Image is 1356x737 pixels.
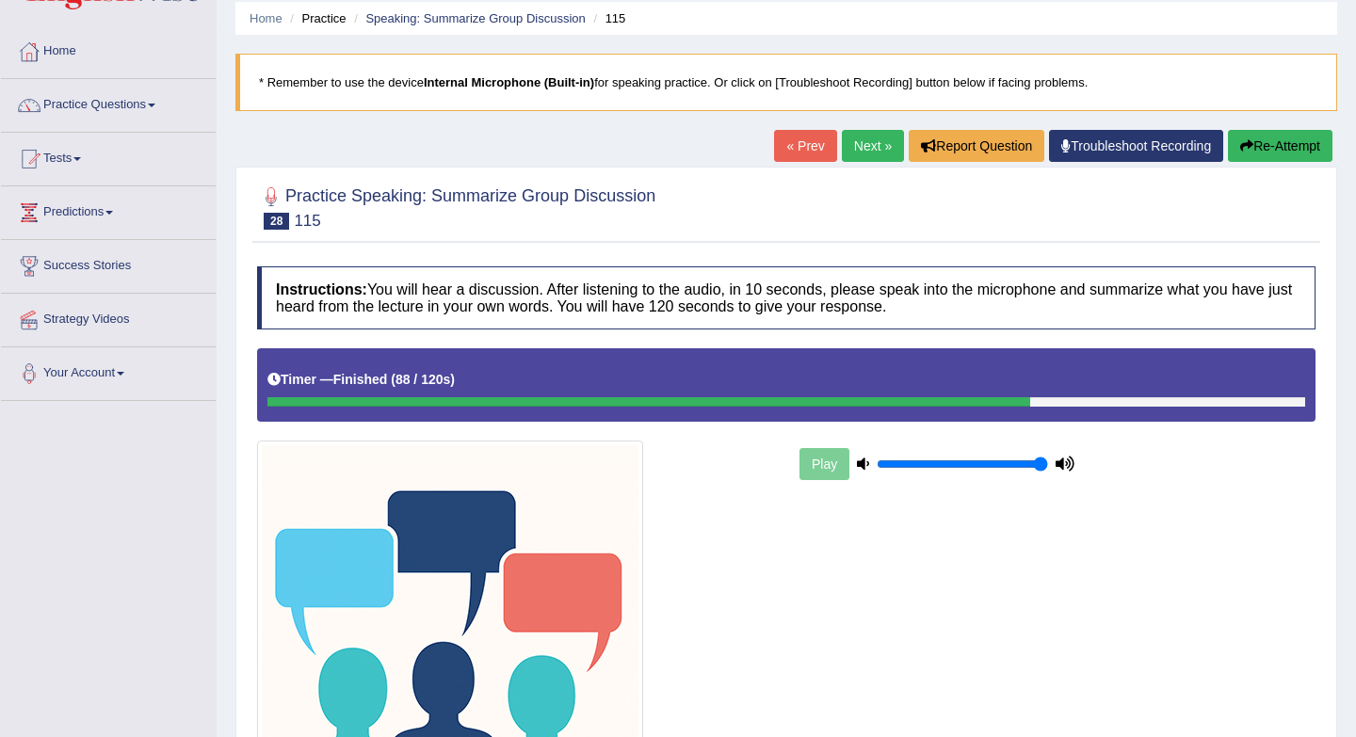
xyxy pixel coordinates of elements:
b: Instructions: [276,281,367,297]
h2: Practice Speaking: Summarize Group Discussion [257,183,655,230]
h5: Timer — [267,373,455,387]
li: 115 [589,9,625,27]
a: Next » [842,130,904,162]
a: Home [250,11,282,25]
b: Finished [333,372,388,387]
a: Predictions [1,186,216,233]
a: « Prev [774,130,836,162]
a: Strategy Videos [1,294,216,341]
h4: You will hear a discussion. After listening to the audio, in 10 seconds, please speak into the mi... [257,266,1316,329]
b: ) [450,372,455,387]
li: Practice [285,9,346,27]
a: Your Account [1,347,216,394]
a: Troubleshoot Recording [1049,130,1223,162]
b: 88 / 120s [395,372,450,387]
b: Internal Microphone (Built-in) [424,75,594,89]
a: Tests [1,133,216,180]
a: Practice Questions [1,79,216,126]
span: 28 [264,213,289,230]
a: Success Stories [1,240,216,287]
a: Home [1,25,216,72]
a: Speaking: Summarize Group Discussion [365,11,585,25]
button: Re-Attempt [1228,130,1332,162]
blockquote: * Remember to use the device for speaking practice. Or click on [Troubleshoot Recording] button b... [235,54,1337,111]
button: Report Question [909,130,1044,162]
b: ( [391,372,395,387]
small: 115 [294,212,320,230]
